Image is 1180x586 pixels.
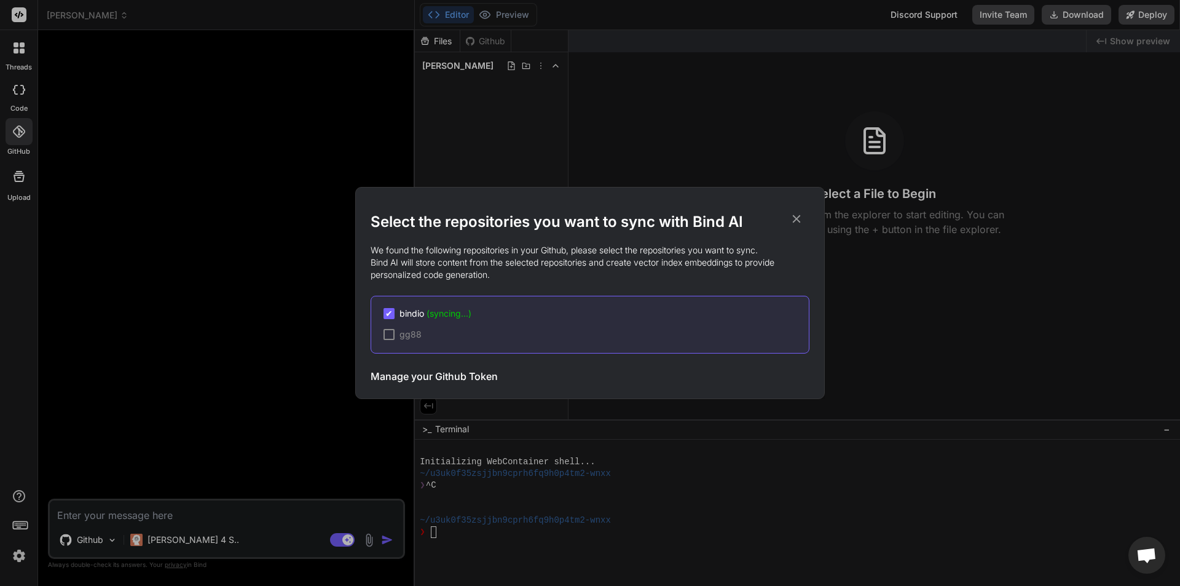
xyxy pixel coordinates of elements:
span: gg88 [399,328,422,341]
span: bindio [399,307,471,320]
h3: Manage your Github Token [371,369,498,384]
div: Открытый чат [1128,537,1165,574]
h2: Select the repositories you want to sync with Bind AI [371,212,809,232]
p: We found the following repositories in your Github, please select the repositories you want to sy... [371,244,809,281]
span: ✔ [385,307,393,320]
span: (syncing...) [427,308,471,319]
